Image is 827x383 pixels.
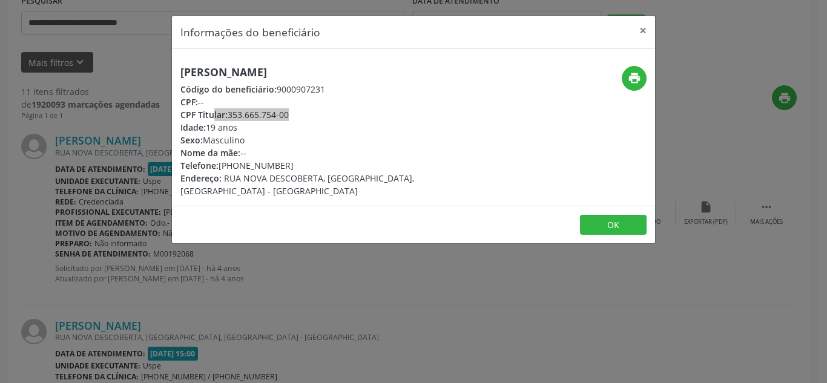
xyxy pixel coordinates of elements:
button: print [622,66,647,91]
i: print [628,71,641,85]
span: Endereço: [180,172,222,184]
div: Masculino [180,134,486,146]
button: Close [631,16,655,45]
div: 19 anos [180,121,486,134]
span: Nome da mãe: [180,147,240,159]
span: CPF: [180,96,198,108]
h5: Informações do beneficiário [180,24,320,40]
span: RUA NOVA DESCOBERTA, [GEOGRAPHIC_DATA], [GEOGRAPHIC_DATA] - [GEOGRAPHIC_DATA] [180,172,414,197]
span: CPF Titular: [180,109,228,120]
span: Código do beneficiário: [180,83,277,95]
div: -- [180,96,486,108]
div: -- [180,146,486,159]
div: 353.665.754-00 [180,108,486,121]
div: 9000907231 [180,83,486,96]
div: [PHONE_NUMBER] [180,159,486,172]
h5: [PERSON_NAME] [180,66,486,79]
span: Sexo: [180,134,203,146]
span: Telefone: [180,160,219,171]
button: OK [580,215,647,235]
span: Idade: [180,122,206,133]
